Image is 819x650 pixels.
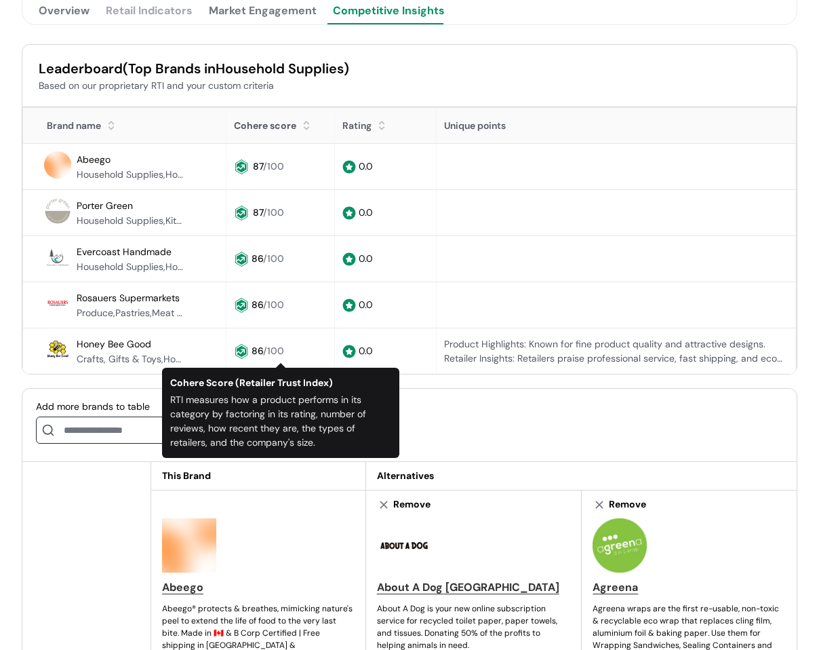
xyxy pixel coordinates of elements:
[377,469,572,483] div: Alternatives
[593,579,638,596] div: Agreena
[77,260,185,274] div: Household Supplies,Home & Living
[359,345,373,357] span: 0.0
[77,336,151,352] a: Honey Bee Good
[359,206,373,218] span: 0.0
[162,469,355,483] div: This Brand
[162,579,203,596] div: Abeego
[77,199,133,212] span: Porter Green
[263,252,284,265] span: /100
[359,160,373,172] span: 0.0
[393,497,431,512] div: Remove
[162,579,355,596] a: Abeego
[77,290,180,306] a: Rosauers Supermarkets
[77,306,185,320] div: Produce,Pastries,Meat & Seafood,Household Supplies,Fresh & Frozen,Pantry,Bakery,Meat, Seafood & A...
[77,168,185,182] div: Household Supplies,Home & Living
[234,119,296,133] div: Cohere score
[77,214,185,228] div: Household Supplies,Kitchen & Dining,Home & Living
[252,345,263,357] span: 86
[77,352,185,366] div: Crafts, Gifts & Toys,Household Supplies,Home & Living
[444,337,783,366] div: Product Highlights: Known for fine product quality and attractive designs. Retailer Insights: Ret...
[39,60,123,77] span: Leaderboard
[263,299,284,311] span: /100
[359,252,373,265] span: 0.0
[123,60,349,77] span: (Top Brands in Household Supplies )
[252,252,263,265] span: 86
[263,160,284,172] span: /100
[342,119,372,133] div: Rating
[377,579,559,596] div: About A Dog [GEOGRAPHIC_DATA]
[77,151,111,168] a: Abeego
[359,299,373,311] span: 0.0
[253,160,263,172] span: 87
[39,79,780,93] div: Based on our proprietary RTI and your custom criteria
[77,338,151,350] span: Honey Bee Good
[609,497,646,512] div: Remove
[377,579,571,596] a: About A Dog [GEOGRAPHIC_DATA]
[263,345,284,357] span: /100
[444,119,506,132] span: Unique points
[263,206,284,218] span: /100
[31,119,101,133] div: Brand name
[593,579,786,596] a: Agreena
[253,206,263,218] span: 87
[77,292,180,304] span: Rosauers Supermarkets
[77,246,172,258] span: Evercoast Handmade
[252,299,263,311] span: 86
[36,400,260,414] div: Add more brands to table
[77,153,111,166] span: Abeego
[77,197,133,214] a: Porter Green
[77,244,172,260] a: Evercoast Handmade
